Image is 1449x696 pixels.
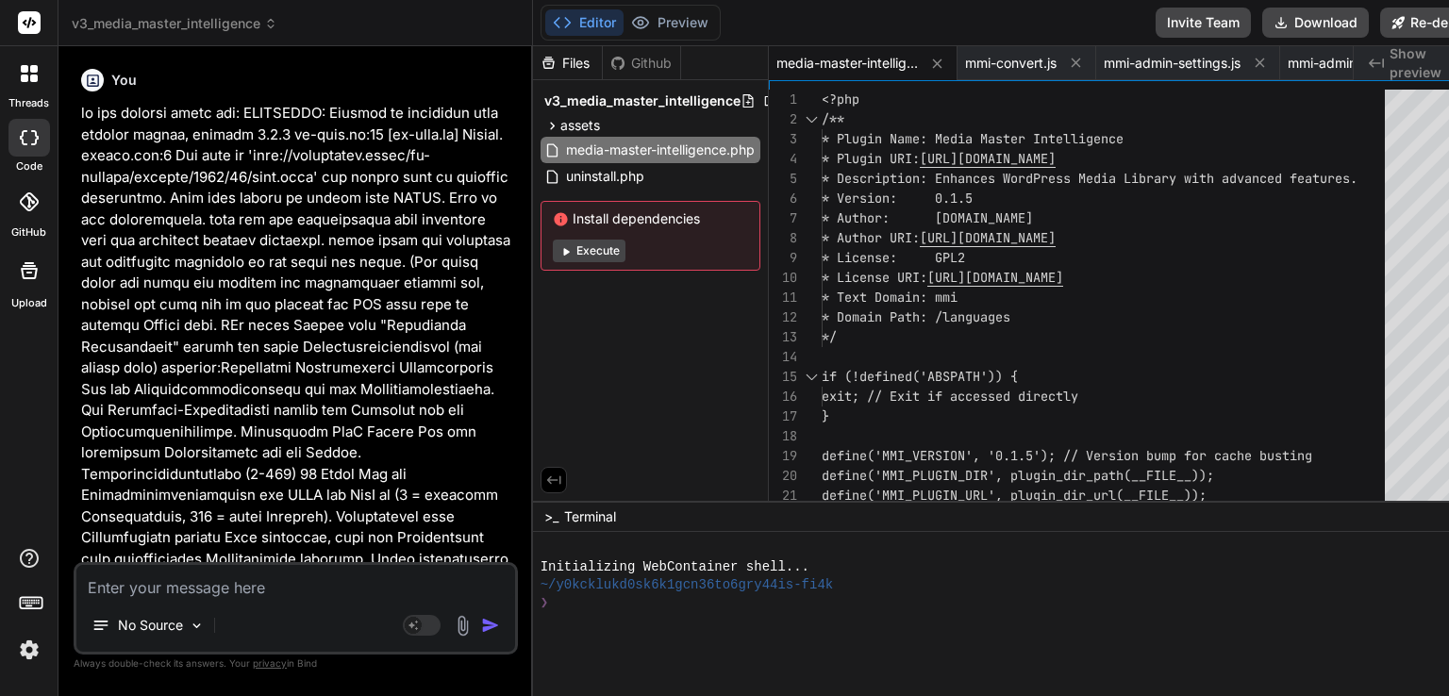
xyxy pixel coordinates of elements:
[822,407,829,424] span: }
[920,150,1056,167] span: [URL][DOMAIN_NAME]
[822,190,973,207] span: * Version: 0.1.5
[769,208,797,228] div: 7
[822,467,1199,484] span: define('MMI_PLUGIN_DIR', plugin_dir_path(__FILE__)
[541,594,550,612] span: ❯
[822,308,1010,325] span: * Domain Path: /languages
[1156,8,1251,38] button: Invite Team
[822,269,927,286] span: * License URI:
[769,446,797,466] div: 19
[822,487,1199,504] span: define('MMI_PLUGIN_URL', plugin_dir_url(__FILE__))
[769,90,797,109] div: 1
[927,269,1063,286] span: [URL][DOMAIN_NAME]
[564,139,757,161] span: media-master-intelligence.php
[769,248,797,268] div: 9
[769,189,797,208] div: 6
[533,54,602,73] div: Files
[1262,8,1369,38] button: Download
[189,618,205,634] img: Pick Models
[769,327,797,347] div: 13
[118,616,183,635] p: No Source
[769,466,797,486] div: 20
[769,288,797,307] div: 11
[822,289,958,306] span: * Text Domain: mmi
[769,149,797,169] div: 4
[769,228,797,248] div: 8
[769,129,797,149] div: 3
[560,116,600,135] span: assets
[822,91,859,108] span: <?php
[776,54,918,73] span: media-master-intelligence.php
[799,367,824,387] div: Click to collapse the range.
[564,507,616,526] span: Terminal
[8,95,49,111] label: threads
[624,9,716,36] button: Preview
[769,406,797,426] div: 17
[553,240,625,262] button: Execute
[1199,487,1207,504] span: ;
[822,388,1078,405] span: exit; // Exit if accessed directly
[541,576,834,594] span: ~/y0kcklukd0sk6k1gcn36to6gry44is-fi4k
[769,307,797,327] div: 12
[769,268,797,288] div: 10
[111,71,137,90] h6: You
[481,616,500,635] img: icon
[253,657,287,669] span: privacy
[822,447,1199,464] span: define('MMI_VERSION', '0.1.5'); // Version bump fo
[564,165,646,188] span: uninstall.php
[920,229,1056,246] span: [URL][DOMAIN_NAME]
[541,558,809,576] span: Initializing WebContainer shell...
[603,54,680,73] div: Github
[769,347,797,367] div: 14
[822,249,965,266] span: * License: GPL2
[822,150,920,167] span: * Plugin URI:
[822,170,1191,187] span: * Description: Enhances WordPress Media Library w
[1104,54,1241,73] span: mmi-admin-settings.js
[769,426,797,446] div: 18
[13,634,45,666] img: settings
[545,9,624,36] button: Editor
[769,486,797,505] div: 21
[544,91,741,110] span: v3_media_master_intelligence
[1191,170,1357,187] span: ith advanced features.
[769,367,797,387] div: 15
[1288,54,1381,73] span: mmi-admin.css
[769,109,797,129] div: 2
[769,169,797,189] div: 5
[72,14,277,33] span: v3_media_master_intelligence
[16,158,42,174] label: code
[1199,447,1312,464] span: r cache busting
[11,295,47,311] label: Upload
[1199,467,1214,484] span: );
[769,387,797,406] div: 16
[822,368,1018,385] span: if (!defined('ABSPATH')) {
[74,655,518,672] p: Always double-check its answers. Your in Bind
[822,229,920,246] span: * Author URI:
[11,224,46,240] label: GitHub
[822,209,1033,226] span: * Author: [DOMAIN_NAME]
[965,54,1057,73] span: mmi-convert.js
[452,615,474,637] img: attachment
[544,507,558,526] span: >_
[553,209,748,228] span: Install dependencies
[822,130,1124,147] span: * Plugin Name: Media Master Intelligence
[799,109,824,129] div: Click to collapse the range.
